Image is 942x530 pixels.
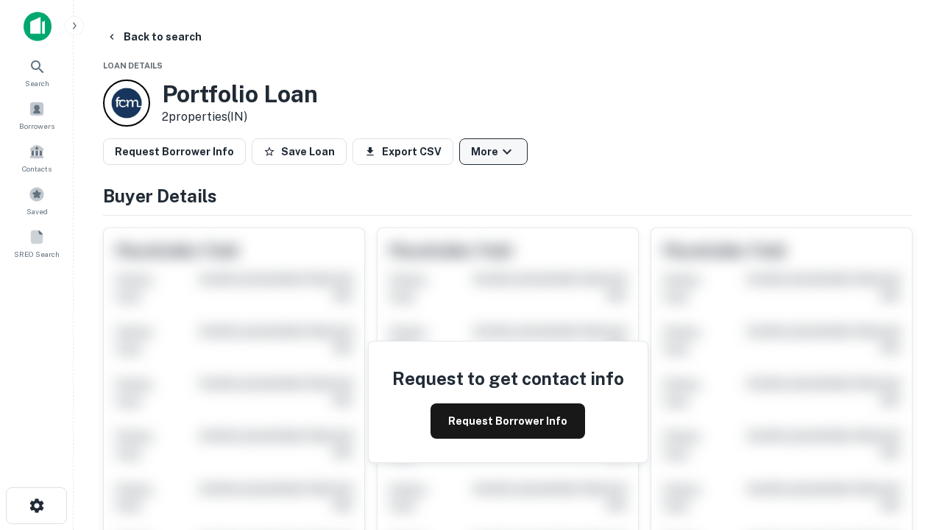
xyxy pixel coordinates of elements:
[100,24,208,50] button: Back to search
[25,77,49,89] span: Search
[4,95,69,135] a: Borrowers
[459,138,528,165] button: More
[103,138,246,165] button: Request Borrower Info
[24,12,52,41] img: capitalize-icon.png
[868,412,942,483] iframe: Chat Widget
[4,180,69,220] a: Saved
[353,138,453,165] button: Export CSV
[4,223,69,263] a: SREO Search
[19,120,54,132] span: Borrowers
[162,80,318,108] h3: Portfolio Loan
[431,403,585,439] button: Request Borrower Info
[26,205,48,217] span: Saved
[103,61,163,70] span: Loan Details
[4,52,69,92] a: Search
[103,183,913,209] h4: Buyer Details
[4,138,69,177] a: Contacts
[392,365,624,392] h4: Request to get contact info
[162,108,318,126] p: 2 properties (IN)
[252,138,347,165] button: Save Loan
[14,248,60,260] span: SREO Search
[22,163,52,174] span: Contacts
